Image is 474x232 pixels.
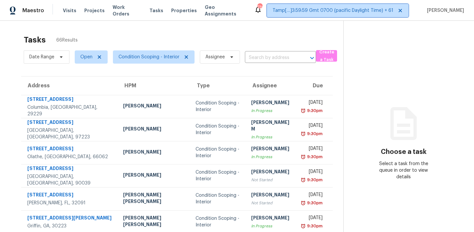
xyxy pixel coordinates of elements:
div: [DATE] [303,215,323,223]
div: 736 [257,4,262,11]
div: [PERSON_NAME] [PERSON_NAME] [123,191,185,206]
div: 9:30pm [306,154,323,160]
div: [GEOGRAPHIC_DATA], [GEOGRAPHIC_DATA], 97223 [27,127,113,140]
div: [PERSON_NAME] [123,172,185,180]
div: 9:30pm [306,177,323,183]
div: [STREET_ADDRESS][PERSON_NAME] [27,215,113,223]
span: Geo Assignments [205,4,246,17]
div: 9:30pm [306,130,323,137]
img: Overdue Alarm Icon [301,154,306,160]
div: [STREET_ADDRESS] [27,145,113,154]
div: Columbia, [GEOGRAPHIC_DATA], 29229 [27,104,113,117]
div: [DATE] [303,99,323,107]
span: Work Orders [113,4,142,17]
div: [DATE] [303,122,323,130]
h3: Choose a task [381,149,427,155]
img: Overdue Alarm Icon [301,130,306,137]
input: Search by address [245,53,298,63]
div: [PERSON_NAME] [PERSON_NAME] [123,215,185,229]
span: 66 Results [56,37,78,43]
div: [STREET_ADDRESS] [27,96,113,104]
div: [STREET_ADDRESS] [27,191,113,200]
th: Assignee [246,76,298,95]
div: Olathe, [GEOGRAPHIC_DATA], 66062 [27,154,113,160]
div: Condition Scoping - Interior [196,100,241,113]
div: Condition Scoping - Interior [196,146,241,159]
div: [PERSON_NAME] [251,191,292,200]
th: HPM [118,76,190,95]
div: Condition Scoping - Interior [196,192,241,205]
img: Overdue Alarm Icon [301,107,306,114]
div: [STREET_ADDRESS] [27,165,113,173]
div: Griffin, GA, 30223 [27,223,113,229]
div: [GEOGRAPHIC_DATA], [GEOGRAPHIC_DATA], 90039 [27,173,113,187]
div: [DATE] [303,191,323,200]
div: Not Started [251,200,292,206]
div: Condition Scoping - Interior [196,169,241,182]
span: Date Range [29,54,54,60]
div: 9:30pm [306,223,323,229]
span: Assignee [205,54,225,60]
div: [DATE] [303,168,323,177]
div: [PERSON_NAME] [123,126,185,134]
div: [PERSON_NAME] [123,102,185,111]
span: [PERSON_NAME] [424,7,464,14]
span: Projects [84,7,105,14]
div: Condition Scoping - Interior [196,123,241,136]
span: Open [80,54,92,60]
div: Condition Scoping - Interior [196,215,241,228]
span: Tasks [149,8,163,13]
div: [PERSON_NAME], FL, 32091 [27,200,113,206]
th: Address [21,76,118,95]
div: [PERSON_NAME] [251,99,292,107]
div: [DATE] [303,145,323,154]
div: Not Started [251,177,292,183]
img: Overdue Alarm Icon [301,177,306,183]
span: Properties [171,7,197,14]
div: [STREET_ADDRESS] [27,119,113,127]
div: [PERSON_NAME] [251,215,292,223]
div: [PERSON_NAME] [251,168,292,177]
div: In Progress [251,134,292,140]
div: Select a task from the queue in order to view details [374,160,434,180]
div: [PERSON_NAME] [123,149,185,157]
span: Maestro [22,7,44,14]
div: [PERSON_NAME] [251,145,292,154]
div: In Progress [251,107,292,114]
button: Create a Task [316,50,337,62]
div: In Progress [251,223,292,229]
div: 9:30pm [306,107,323,114]
img: Overdue Alarm Icon [301,200,306,206]
div: In Progress [251,154,292,160]
th: Due [298,76,333,95]
img: Overdue Alarm Icon [301,223,306,229]
span: Tamp[…]3:59:59 Gmt 0700 (pacific Daylight Time) + 61 [273,7,393,14]
span: Create a Task [319,48,334,64]
th: Type [190,76,246,95]
div: [PERSON_NAME] M [251,119,292,134]
span: Visits [63,7,76,14]
div: 9:30pm [306,200,323,206]
h2: Tasks [24,37,46,43]
span: Condition Scoping - Interior [118,54,179,60]
button: Open [307,53,317,63]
